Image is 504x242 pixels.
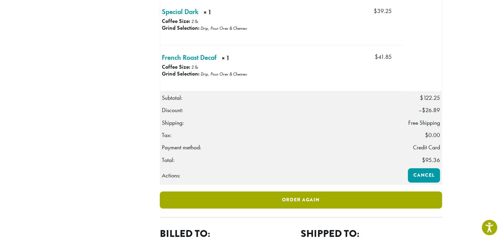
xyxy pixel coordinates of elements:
p: Drip, Pour Over & Chemex [201,71,247,77]
span: $ [422,106,425,114]
strong: Grind Selection: [162,24,199,31]
strong: × 1 [222,54,268,64]
th: Tax: [160,129,403,141]
a: French Roast Decaf [162,52,217,63]
span: $ [420,94,423,102]
th: Actions: [160,166,403,185]
a: Order again [160,191,442,209]
span: 0.00 [425,131,440,139]
p: 2 lb [191,18,198,24]
span: 26.89 [422,106,440,114]
span: $ [425,131,428,139]
th: Shipping: [160,117,403,129]
span: $ [422,156,425,164]
p: Drip, Pour Over & Chemex [201,25,247,31]
th: Payment method: [160,141,403,153]
strong: Grind Selection: [162,70,199,77]
h2: Shipped to: [301,228,442,240]
strong: Coffee Size: [162,63,190,70]
a: Cancel order 344379 [408,168,440,183]
span: 95.36 [422,156,440,164]
td: – [403,104,442,116]
span: $ [374,53,378,60]
th: Total: [160,154,403,166]
td: Credit Card [403,141,442,153]
strong: Coffee Size: [162,17,190,25]
strong: × 1 [204,8,244,18]
th: Subtotal: [160,91,403,104]
td: Free Shipping [403,117,442,129]
h2: Billed to: [160,228,301,240]
th: Discount: [160,104,403,116]
span: 122.25 [420,94,440,102]
bdi: 39.25 [373,7,391,15]
bdi: 41.85 [374,53,391,60]
a: Special Dark [162,6,198,17]
span: $ [373,7,377,15]
p: 2 lb [191,64,198,70]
